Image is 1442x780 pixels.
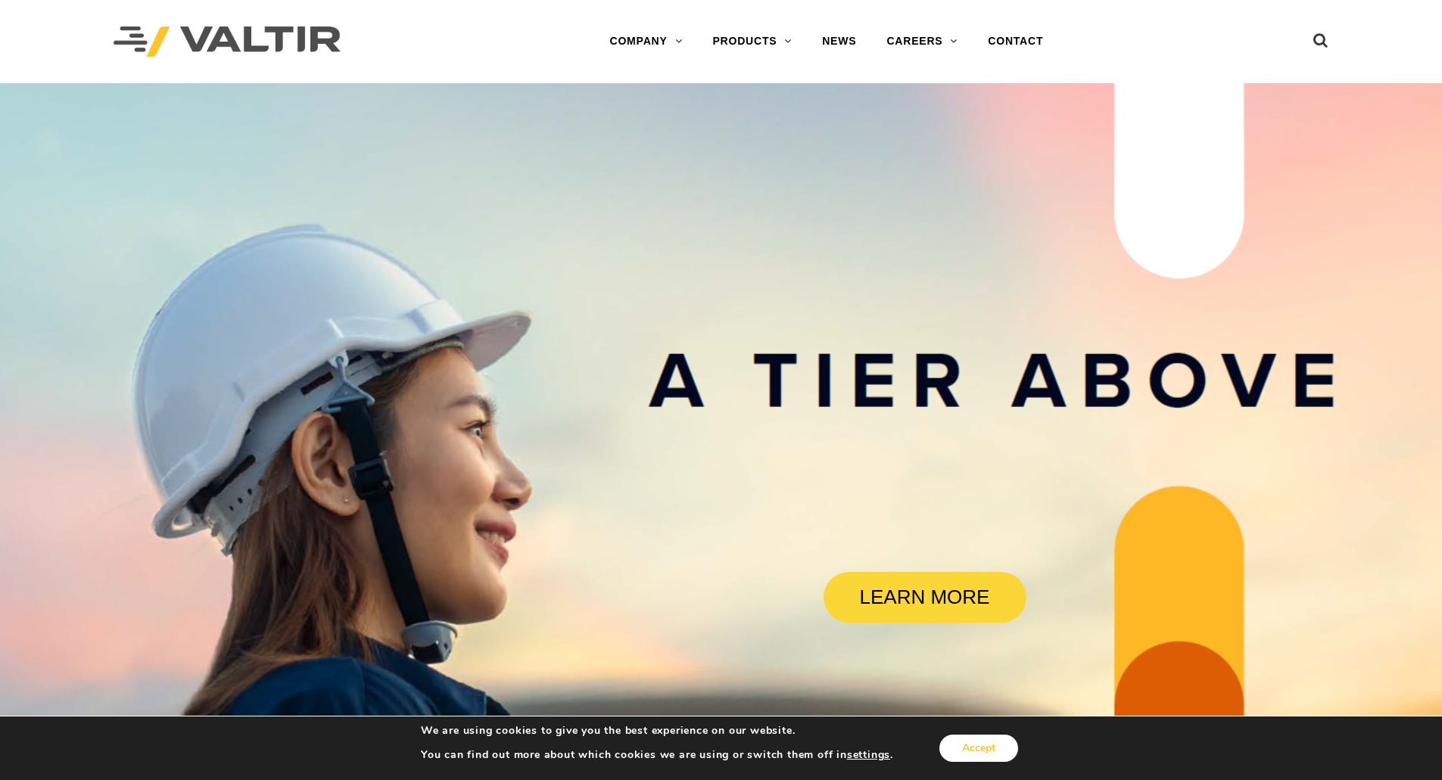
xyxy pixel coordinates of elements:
a: CAREERS [871,26,973,57]
a: NEWS [807,26,871,57]
img: Valtir [114,26,341,57]
p: We are using cookies to give you the best experience on our website. [421,724,893,738]
a: LEARN MORE [824,572,1026,623]
a: COMPANY [594,26,697,57]
a: PRODUCTS [697,26,807,57]
button: settings [847,748,890,762]
p: You can find out more about which cookies we are using or switch them off in . [421,748,893,762]
button: Accept [939,735,1018,762]
a: CONTACT [973,26,1058,57]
